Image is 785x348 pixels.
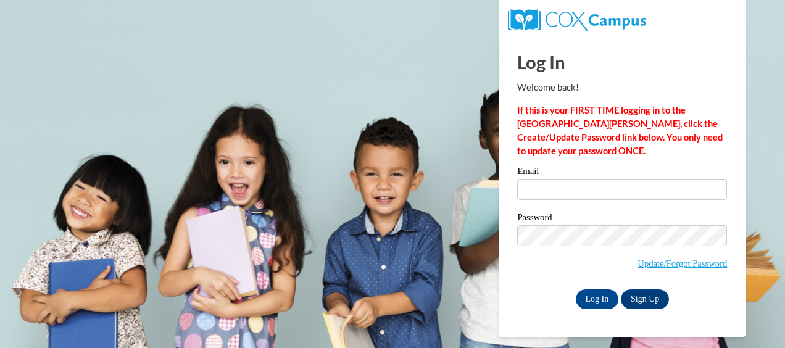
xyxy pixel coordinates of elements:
[517,81,727,94] p: Welcome back!
[517,213,727,225] label: Password
[638,259,727,268] a: Update/Forgot Password
[517,49,727,75] h1: Log In
[576,289,619,309] input: Log In
[621,289,669,309] a: Sign Up
[517,105,723,156] strong: If this is your FIRST TIME logging in to the [GEOGRAPHIC_DATA][PERSON_NAME], click the Create/Upd...
[508,9,646,31] img: COX Campus
[508,14,646,25] a: COX Campus
[517,167,727,179] label: Email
